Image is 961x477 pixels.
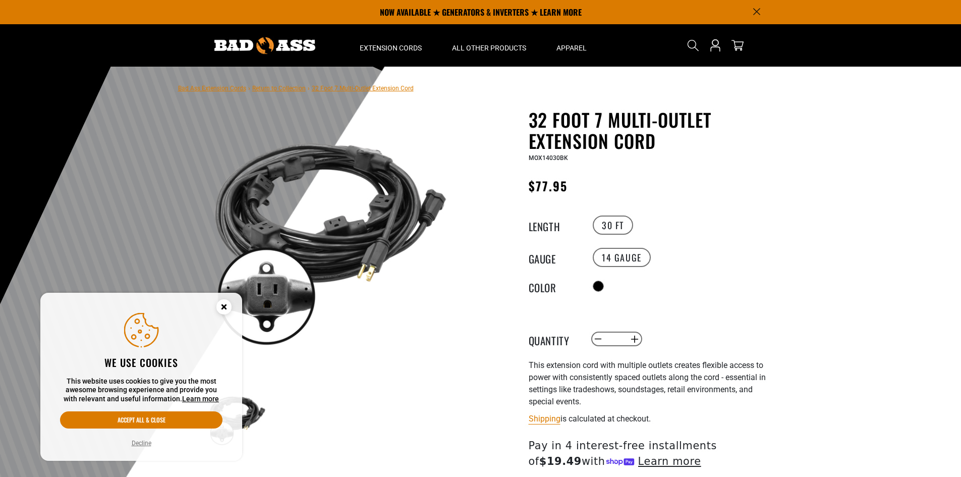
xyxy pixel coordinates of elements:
h2: We use cookies [60,356,222,369]
div: is calculated at checkout. [529,412,776,426]
summary: Extension Cords [345,24,437,67]
span: All Other Products [452,43,526,52]
a: Shipping [529,414,560,423]
label: 14 Gauge [593,248,651,267]
label: 30 FT [593,216,633,235]
legend: Length [529,219,579,232]
button: Decline [129,438,154,448]
span: Extension Cords [360,43,422,52]
img: black [208,111,451,354]
aside: Cookie Consent [40,293,242,461]
span: 32 Foot 7 Multi-Outlet Extension Cord [312,85,414,92]
legend: Color [529,280,579,293]
nav: breadcrumbs [178,82,414,94]
span: MOX14030BK [529,154,568,162]
p: This website uses cookies to give you the most awesome browsing experience and provide you with r... [60,377,222,404]
span: › [308,85,310,92]
summary: Search [685,37,701,54]
a: Return to Collection [252,85,306,92]
h1: 32 Foot 7 Multi-Outlet Extension Cord [529,109,776,151]
a: Learn more [182,395,219,403]
legend: Gauge [529,251,579,264]
span: › [248,85,250,92]
img: Bad Ass Extension Cords [214,37,315,54]
span: This extension cord with multiple outlets creates flexible access to power with consistently spac... [529,360,766,406]
span: $77.95 [529,177,568,195]
button: Accept all & close [60,411,222,429]
summary: All Other Products [437,24,541,67]
summary: Apparel [541,24,602,67]
span: Apparel [556,43,587,52]
a: Bad Ass Extension Cords [178,85,246,92]
label: Quantity [529,333,579,346]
